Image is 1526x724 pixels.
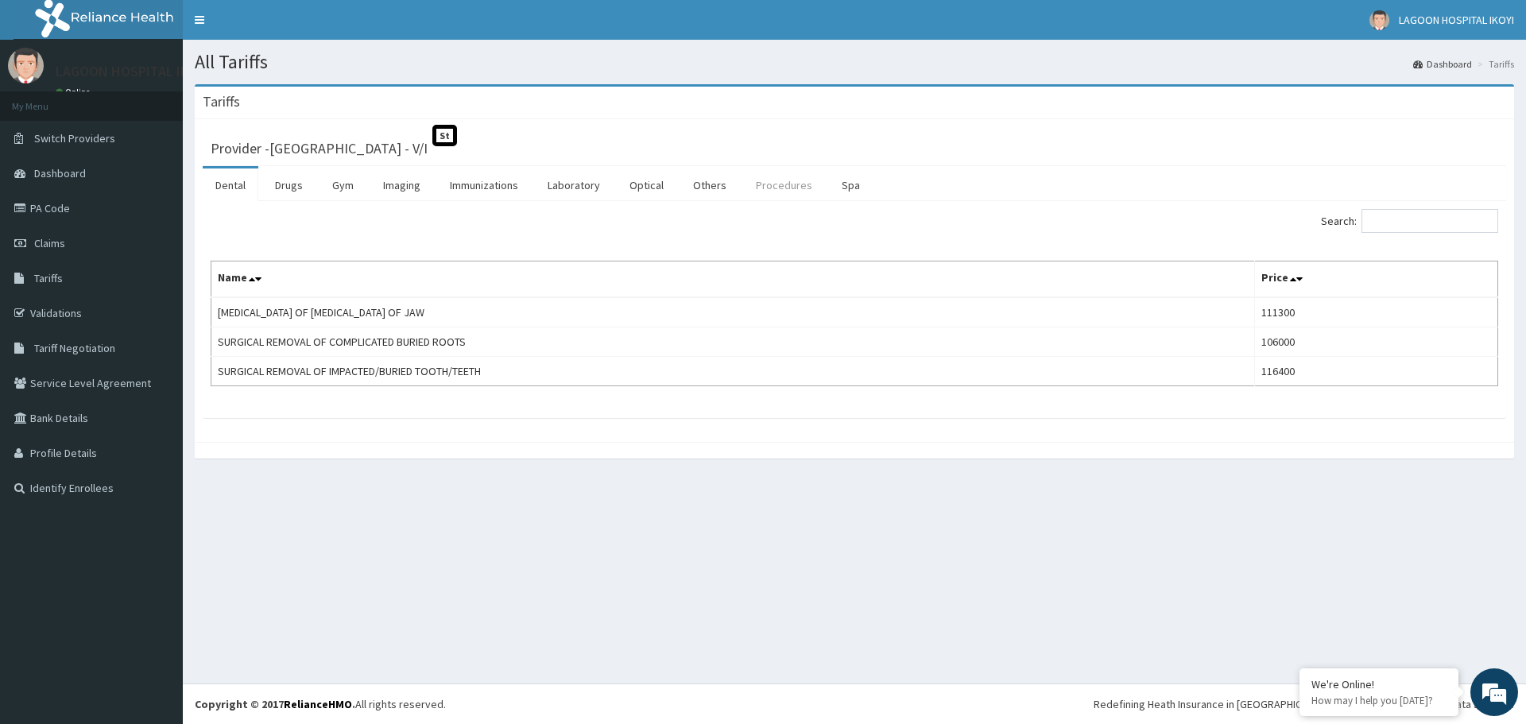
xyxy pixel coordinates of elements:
[203,95,240,109] h3: Tariffs
[262,168,316,202] a: Drugs
[211,327,1255,357] td: SURGICAL REMOVAL OF COMPLICATED BURIED ROOTS
[195,697,355,711] strong: Copyright © 2017 .
[34,271,63,285] span: Tariffs
[743,168,825,202] a: Procedures
[211,357,1255,386] td: SURGICAL REMOVAL OF IMPACTED/BURIED TOOTH/TEETH
[320,168,366,202] a: Gym
[1399,13,1514,27] span: LAGOON HOSPITAL IKOYI
[1311,677,1447,691] div: We're Online!
[1255,357,1498,386] td: 116400
[1474,57,1514,71] li: Tariffs
[535,168,613,202] a: Laboratory
[34,341,115,355] span: Tariff Negotiation
[211,141,428,156] h3: Provider - [GEOGRAPHIC_DATA] - V/I
[617,168,676,202] a: Optical
[8,48,44,83] img: User Image
[370,168,433,202] a: Imaging
[34,166,86,180] span: Dashboard
[1321,209,1498,233] label: Search:
[211,297,1255,327] td: [MEDICAL_DATA] OF [MEDICAL_DATA] OF JAW
[1369,10,1389,30] img: User Image
[183,683,1526,724] footer: All rights reserved.
[284,697,352,711] a: RelianceHMO
[203,168,258,202] a: Dental
[1361,209,1498,233] input: Search:
[34,131,115,145] span: Switch Providers
[437,168,531,202] a: Immunizations
[56,64,209,79] p: LAGOON HOSPITAL IKOYI
[1255,327,1498,357] td: 106000
[56,87,94,98] a: Online
[211,261,1255,298] th: Name
[432,125,457,146] span: St
[1311,694,1447,707] p: How may I help you today?
[829,168,873,202] a: Spa
[1413,57,1472,71] a: Dashboard
[1255,261,1498,298] th: Price
[34,236,65,250] span: Claims
[195,52,1514,72] h1: All Tariffs
[1255,297,1498,327] td: 111300
[680,168,739,202] a: Others
[1094,696,1514,712] div: Redefining Heath Insurance in [GEOGRAPHIC_DATA] using Telemedicine and Data Science!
